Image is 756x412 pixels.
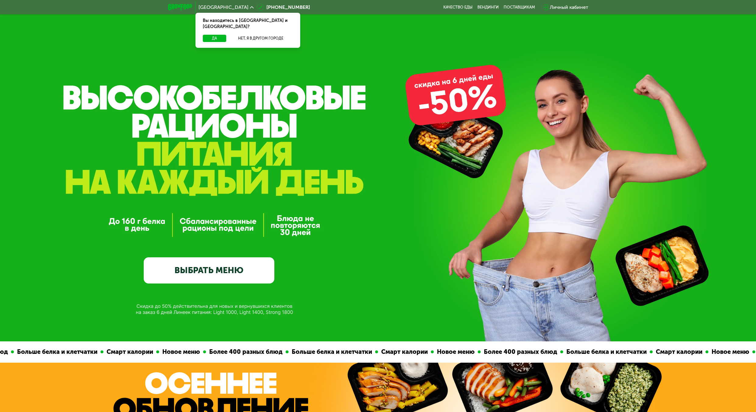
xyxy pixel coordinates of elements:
[206,347,285,357] div: Более 400 разных блюд
[652,347,705,357] div: Смарт калории
[563,347,649,357] div: Больше белка и клетчатки
[195,13,300,35] div: Вы находитесь в [GEOGRAPHIC_DATA] и [GEOGRAPHIC_DATA]?
[199,5,248,10] span: [GEOGRAPHIC_DATA]
[103,347,156,357] div: Смарт калории
[433,347,477,357] div: Новое меню
[480,347,560,357] div: Более 400 разных блюд
[477,5,499,10] a: Вендинги
[144,257,274,283] a: ВЫБРАТЬ МЕНЮ
[257,4,310,11] a: [PHONE_NUMBER]
[203,35,226,42] button: Да
[504,5,535,10] div: поставщикам
[708,347,752,357] div: Новое меню
[13,347,100,357] div: Больше белка и клетчатки
[288,347,374,357] div: Больше белка и клетчатки
[159,347,202,357] div: Новое меню
[443,5,473,10] a: Качество еды
[378,347,430,357] div: Смарт калории
[550,4,588,11] div: Личный кабинет
[229,35,293,42] button: Нет, я в другом городе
